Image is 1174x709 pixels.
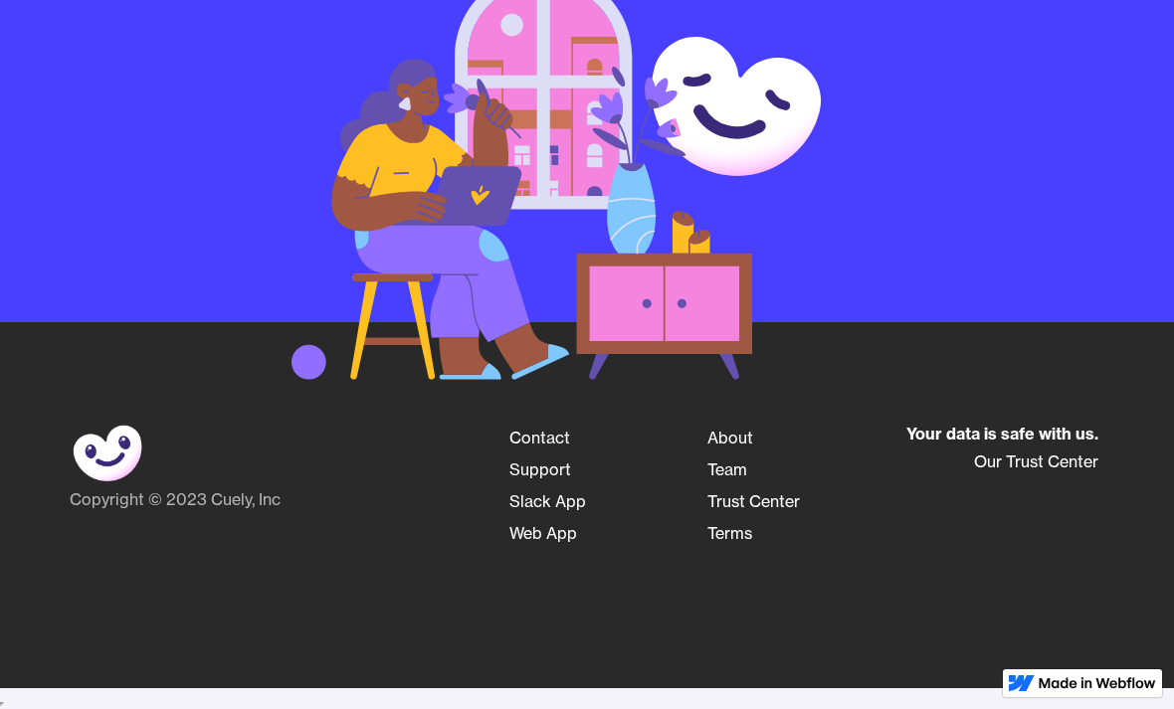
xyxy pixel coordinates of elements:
div: Your data is safe with us. [906,422,1098,445]
a: Contact [509,422,570,453]
a: Web App [509,517,577,549]
a: Trust Center [707,485,800,517]
a: Slack App [509,485,586,517]
a: About [707,422,753,453]
a: Terms [707,517,752,549]
div: Copyright © 2023 Cuely, Inc [70,489,489,509]
div: Our Trust Center [906,445,1098,477]
img: Made in Webflow [1039,677,1156,689]
a: Your data is safe with us.Our Trust Center [906,422,1098,477]
a: Team [707,453,747,485]
a: Support [509,453,571,485]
